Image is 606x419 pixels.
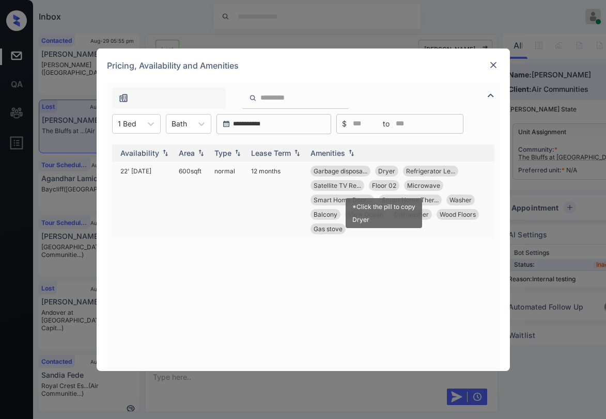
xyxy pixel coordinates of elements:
td: 12 months [247,162,306,238]
img: sorting [292,149,302,156]
img: sorting [160,149,170,156]
img: icon-zuma [249,93,257,103]
img: icon-zuma [485,89,497,102]
span: Dryer [378,167,395,175]
img: sorting [346,149,356,156]
td: 22' [DATE] [116,162,175,238]
span: Wood Floors [440,211,476,218]
div: *Click the pill to copy [352,203,415,211]
span: Microwave [407,182,440,189]
div: Pricing, Availability and Amenities [97,49,510,83]
div: Availability [120,149,159,157]
td: normal [210,162,247,238]
span: Satellite TV Re... [314,182,361,189]
img: sorting [232,149,243,156]
span: to [383,118,390,130]
div: Type [214,149,231,157]
div: Area [179,149,195,157]
td: 600 sqft [175,162,210,238]
img: icon-zuma [118,93,129,103]
span: Smart Home Door... [314,196,371,204]
img: close [488,60,499,70]
span: Gas stove [314,225,343,233]
div: Amenities [310,149,345,157]
span: Balcony [314,211,337,218]
span: $ [342,118,347,130]
span: Floor 02 [372,182,396,189]
span: Garbage disposa... [314,167,367,175]
div: Dryer [352,216,415,223]
img: sorting [196,149,206,156]
span: Refrigerator Le... [406,167,455,175]
div: Lease Term [251,149,291,157]
span: Washer [449,196,472,204]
